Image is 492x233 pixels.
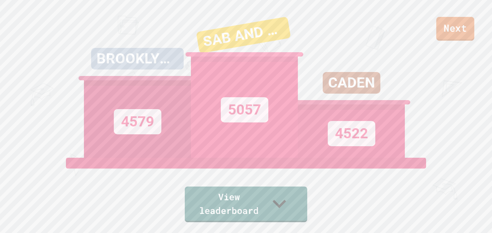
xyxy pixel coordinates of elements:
a: Next [436,17,474,41]
div: 4579 [114,109,161,134]
div: BROOKLYN&AMELIA [91,48,184,70]
div: CADEN [323,72,380,94]
a: View leaderboard [185,187,307,222]
div: SAB AND AVA [196,16,291,53]
div: 4522 [328,121,375,146]
div: 5057 [221,97,268,122]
